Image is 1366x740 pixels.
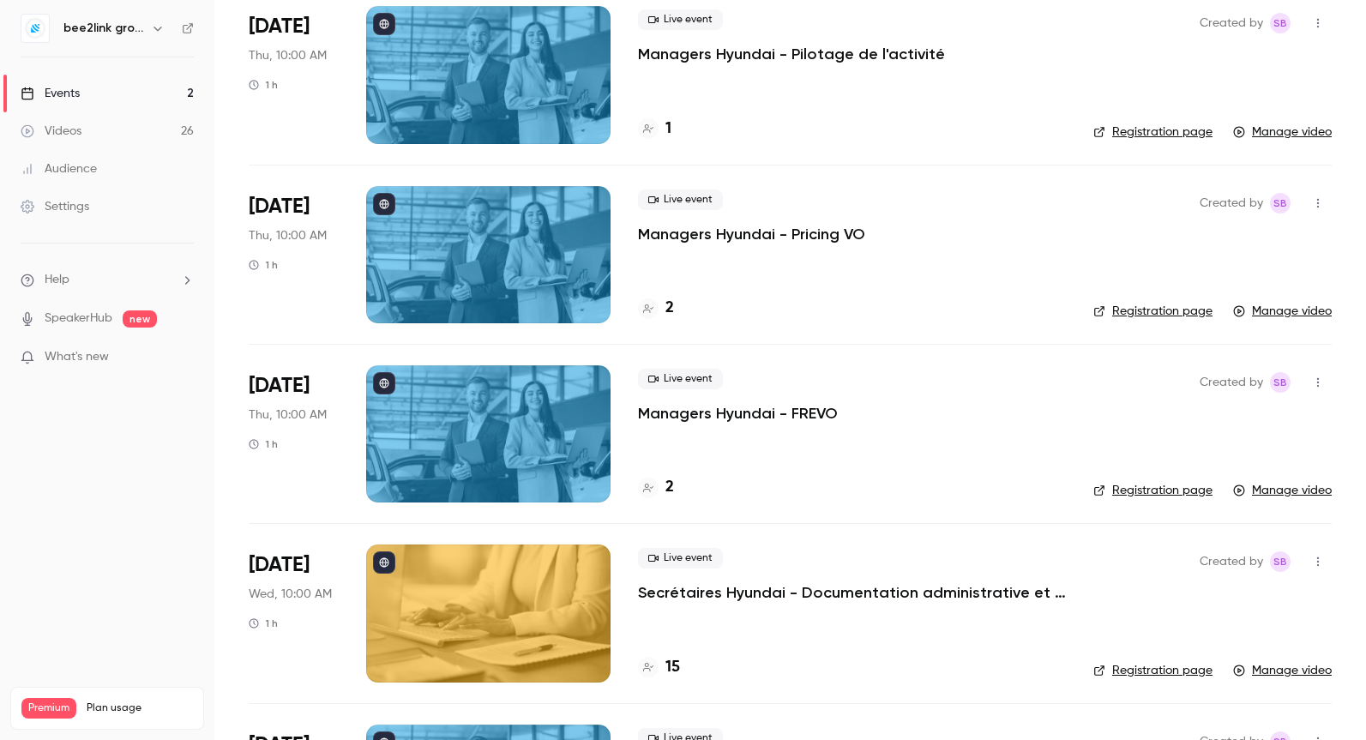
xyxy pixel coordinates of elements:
div: May 28 Wed, 10:00 AM (Europe/Paris) [249,544,339,682]
span: Live event [638,548,723,569]
a: 1 [638,117,671,141]
span: Created by [1200,193,1263,214]
a: Managers Hyundai - Pilotage de l'activité [638,44,945,64]
span: Plan usage [87,701,193,715]
h4: 1 [665,117,671,141]
a: Manage video [1233,123,1332,141]
span: SB [1273,193,1287,214]
a: Manage video [1233,482,1332,499]
span: SB [1273,551,1287,572]
li: help-dropdown-opener [21,271,194,289]
span: Thu, 10:00 AM [249,406,327,424]
span: Created by [1200,13,1263,33]
div: Settings [21,198,89,215]
div: Audience [21,160,97,177]
a: Manage video [1233,303,1332,320]
span: Premium [21,698,76,719]
span: new [123,310,157,328]
div: Jun 19 Thu, 10:00 AM (Europe/Paris) [249,6,339,143]
a: Managers Hyundai - Pricing VO [638,224,865,244]
h6: bee2link group - Formation continue Hyundai [63,20,144,37]
div: 1 h [249,258,278,272]
span: Stephanie Baron [1270,372,1291,393]
a: Registration page [1093,482,1213,499]
span: Wed, 10:00 AM [249,586,332,603]
a: Manage video [1233,662,1332,679]
a: Managers Hyundai - FREVO [638,403,838,424]
span: Thu, 10:00 AM [249,227,327,244]
span: Live event [638,369,723,389]
a: SpeakerHub [45,310,112,328]
span: SB [1273,372,1287,393]
span: Live event [638,9,723,30]
div: Jun 12 Thu, 10:00 AM (Europe/Paris) [249,186,339,323]
a: Registration page [1093,123,1213,141]
span: Stephanie Baron [1270,551,1291,572]
span: [DATE] [249,551,310,579]
span: Live event [638,190,723,210]
span: Stephanie Baron [1270,193,1291,214]
div: Jun 5 Thu, 10:00 AM (Europe/Paris) [249,365,339,502]
span: [DATE] [249,193,310,220]
h4: 15 [665,656,680,679]
div: Events [21,85,80,102]
span: SB [1273,13,1287,33]
img: bee2link group - Formation continue Hyundai [21,15,49,42]
a: Registration page [1093,303,1213,320]
span: [DATE] [249,13,310,40]
a: Secrétaires Hyundai - Documentation administrative et commerciale [638,582,1066,603]
h4: 2 [665,297,674,320]
div: 1 h [249,617,278,630]
h4: 2 [665,476,674,499]
span: Created by [1200,372,1263,393]
span: [DATE] [249,372,310,400]
a: 15 [638,656,680,679]
div: 1 h [249,78,278,92]
a: Registration page [1093,662,1213,679]
span: Stephanie Baron [1270,13,1291,33]
div: 1 h [249,437,278,451]
span: Help [45,271,69,289]
a: 2 [638,297,674,320]
span: Created by [1200,551,1263,572]
div: Videos [21,123,81,140]
a: 2 [638,476,674,499]
span: Thu, 10:00 AM [249,47,327,64]
span: What's new [45,348,109,366]
iframe: Noticeable Trigger [173,350,194,365]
